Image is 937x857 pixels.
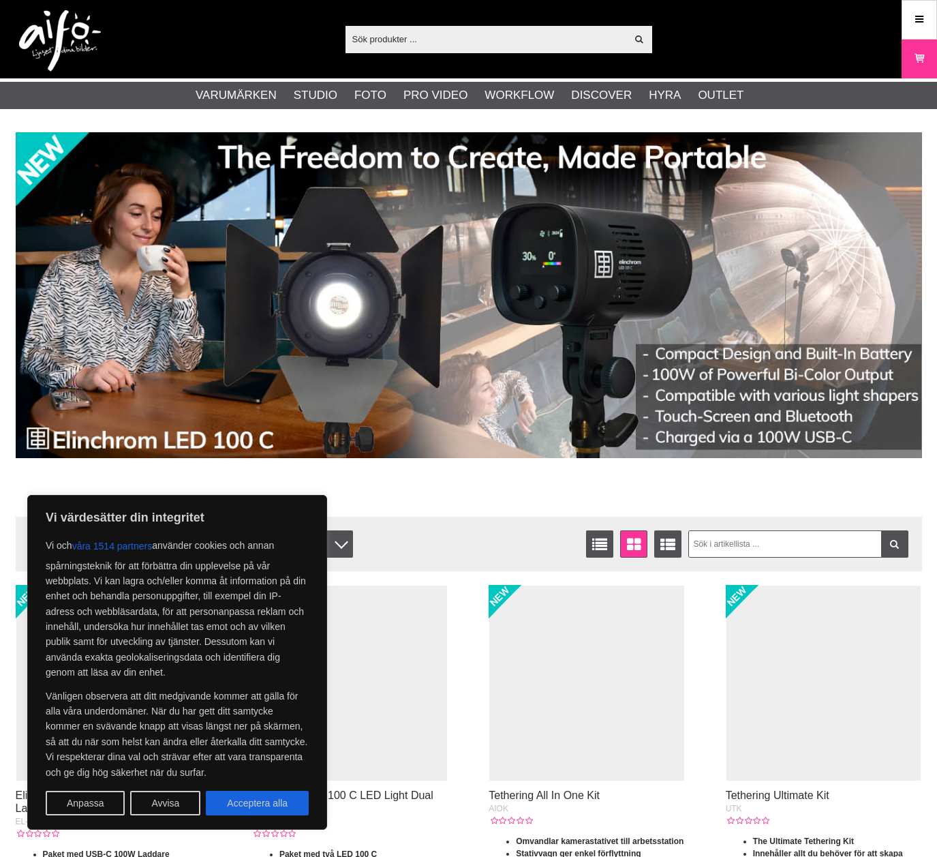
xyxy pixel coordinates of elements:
img: Annons:002 banner-elin-led100c11390x.jpg [16,132,922,458]
p: Vänligen observera att ditt medgivande kommer att gälla för alla våra underdomäner. När du har ge... [46,689,309,780]
span: UTK [726,804,742,813]
a: Hyra [649,87,681,104]
a: Listvisning [586,530,613,558]
span: EL-20201WC [16,817,65,826]
input: Sök produkter ... [345,29,627,49]
a: Tethering Ultimate Kit [726,790,829,801]
div: Kundbetyg: 0 [489,815,532,827]
a: Pro Video [403,87,467,104]
a: Utökad listvisning [654,530,681,558]
div: Vi värdesätter din integritet [27,495,327,830]
a: Filtrera [881,530,908,558]
a: Discover [571,87,632,104]
div: Kundbetyg: 0 [726,815,769,827]
button: Anpassa [46,791,125,815]
button: våra 1514 partners [72,534,153,558]
a: Outlet [698,87,743,104]
div: Kundbetyg: 0 [16,828,59,840]
a: Foto [354,87,386,104]
a: Workflow [485,87,554,104]
a: Elinchrom LED 100 C LED Light Kit inkl Laddare [16,790,206,814]
a: Varumärken [196,87,277,104]
a: Tethering All In One Kit [489,790,600,801]
img: logo.png [19,10,101,72]
input: Sök i artikellista ... [688,530,908,558]
a: Fönstervisning [620,530,647,558]
strong: The Ultimate Tethering Kit [753,837,854,846]
strong: Omvandlar kamerastativet till arbetsstation [516,837,683,846]
a: Studio [294,87,337,104]
button: Acceptera alla [206,791,309,815]
span: AIOK [489,804,508,813]
p: Vi och använder cookies och annan spårningsteknik för att förbättra din upplevelse på vår webbpla... [46,534,309,680]
div: Kundbetyg: 0 [252,828,296,840]
p: Vi värdesätter din integritet [46,509,309,526]
a: Elinchrom LED 100 C LED Light Dual Kit [252,790,433,814]
button: Avvisa [130,791,200,815]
